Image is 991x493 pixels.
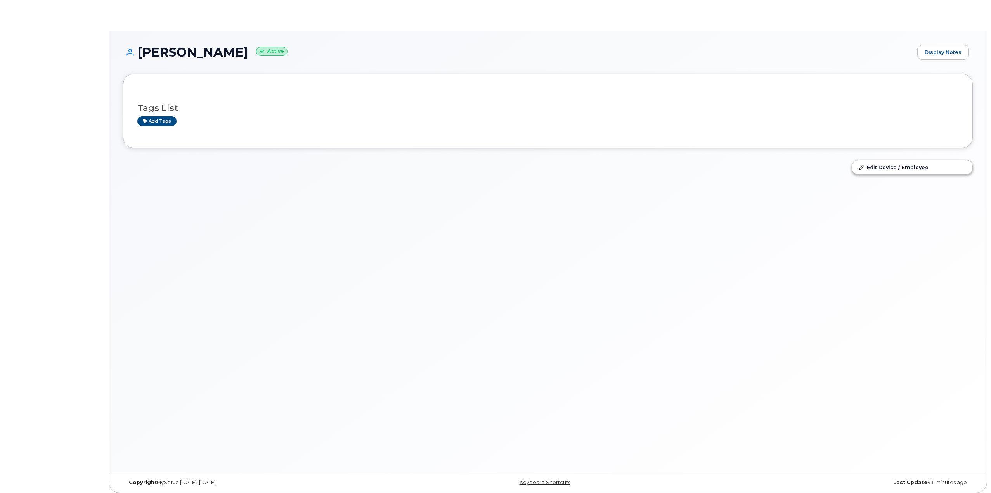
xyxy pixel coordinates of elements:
[690,479,973,486] div: 41 minutes ago
[137,116,177,126] a: Add tags
[852,160,972,174] a: Edit Device / Employee
[893,479,927,485] strong: Last Update
[123,45,913,59] h1: [PERSON_NAME]
[256,47,288,56] small: Active
[123,479,406,486] div: MyServe [DATE]–[DATE]
[917,45,969,60] a: Display Notes
[137,103,958,113] h3: Tags List
[129,479,157,485] strong: Copyright
[520,479,570,485] a: Keyboard Shortcuts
